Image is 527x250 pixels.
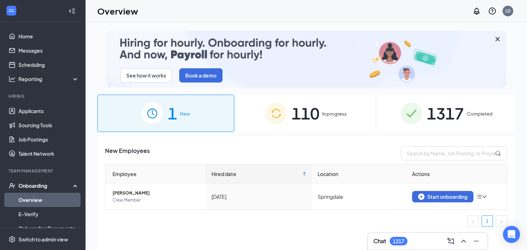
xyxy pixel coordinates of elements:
[106,31,506,87] img: payroll-small.gif
[467,110,493,117] span: Completed
[471,219,475,224] span: left
[493,35,502,43] svg: Cross
[9,75,16,83] svg: Analysis
[401,146,507,160] input: Search by Name, Job Posting, or Process
[393,238,404,244] div: 1217
[18,221,79,235] a: Onboarding Documents
[120,68,172,83] button: See how it works
[459,237,468,245] svg: ChevronUp
[427,101,464,126] span: 1317
[112,197,200,204] span: Crew Member
[18,132,79,147] a: Job Postings
[496,216,507,227] button: right
[18,118,79,132] a: Sourcing Tools
[312,164,406,184] th: Location
[482,216,493,227] a: 1
[18,75,79,83] div: Reporting
[292,101,319,126] span: 110
[476,194,482,200] span: bars
[168,101,177,126] span: 1
[488,7,496,15] svg: QuestionInfo
[68,7,76,15] svg: Collapse
[9,168,78,174] div: Team Management
[9,182,16,189] svg: UserCheck
[18,104,79,118] a: Applicants
[18,236,68,243] div: Switch to admin view
[446,237,455,245] svg: ComposeMessage
[406,164,507,184] th: Actions
[18,182,73,189] div: Onboarding
[18,58,79,72] a: Scheduling
[322,110,347,117] span: In progress
[212,170,301,178] span: Hired date
[467,216,479,227] li: Previous Page
[180,110,190,117] span: New
[112,190,200,197] span: [PERSON_NAME]
[445,235,456,247] button: ComposeMessage
[97,5,138,17] h1: Overview
[471,235,482,247] button: Minimize
[458,235,469,247] button: ChevronUp
[472,237,481,245] svg: Minimize
[412,191,473,202] button: Start onboarding
[9,93,78,99] div: Hiring
[212,193,306,201] div: [DATE]
[482,194,487,199] span: down
[18,29,79,43] a: Home
[18,193,79,207] a: Overview
[9,236,16,243] svg: Settings
[18,147,79,161] a: Talent Network
[105,164,206,184] th: Employee
[472,7,481,15] svg: Notifications
[418,193,467,200] div: Start onboarding
[179,68,223,83] button: Book a demo
[499,219,504,224] span: right
[8,7,15,14] svg: WorkstreamLogo
[105,146,150,160] span: New Employees
[373,237,386,245] h3: Chat
[18,207,79,221] a: E-Verify
[312,184,406,209] td: Springdale
[482,216,493,227] li: 1
[505,8,511,14] div: LD
[467,216,479,227] button: left
[496,216,507,227] li: Next Page
[18,43,79,58] a: Messages
[503,226,520,243] div: Open Intercom Messenger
